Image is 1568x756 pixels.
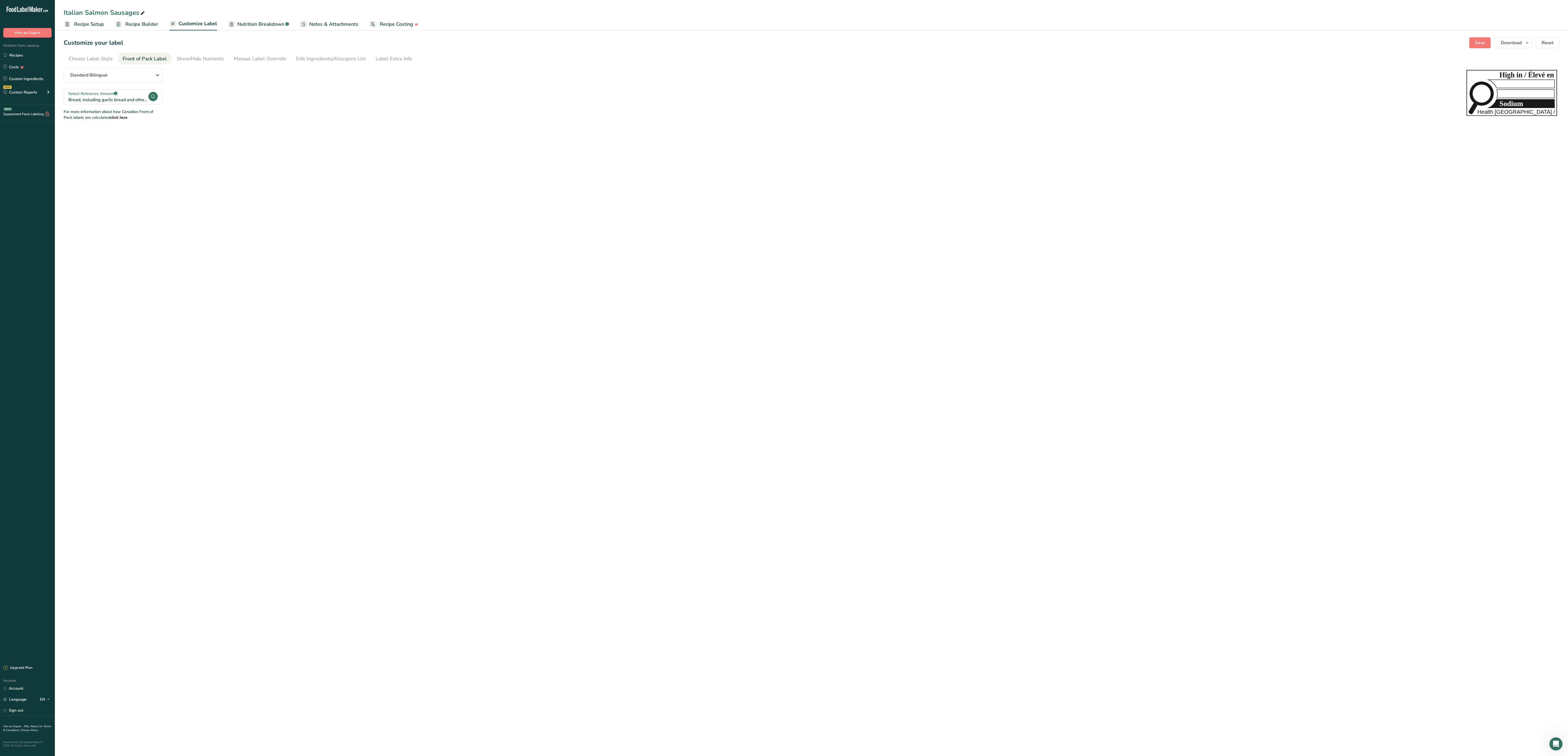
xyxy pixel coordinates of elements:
[309,21,358,28] span: Notes & Attachments
[123,55,167,63] div: Front of Pack Label
[3,28,52,38] button: Hire an Expert
[1536,37,1559,48] button: Reset
[13,169,21,177] span: Terrible
[4,153,105,207] div: LIA says…
[4,92,105,99] div: [DATE]
[4,65,105,92] div: Ana says…
[4,107,12,111] div: BETA
[234,55,286,63] div: Manual Label Override
[3,724,51,732] a: Terms & Conditions .
[63,56,101,61] div: Hi [PERSON_NAME].
[24,724,30,728] a: FAQ .
[27,7,68,12] p: The team can also help
[39,169,47,177] span: OK
[296,55,366,63] div: Edit Ingredients/Allergens List
[27,3,33,7] h1: LIA
[9,114,74,124] b: if the full standard format cannot reasonably fit
[16,3,24,12] img: Profile image for LIA
[3,724,23,728] a: Hire an Expert .
[25,168,35,178] span: Bad
[1469,37,1491,48] button: Save
[40,696,52,703] div: EN
[3,89,37,95] div: Custom Reports
[65,169,72,177] span: Amazing
[1499,100,1523,108] tspan: Sodium
[4,99,90,149] div: Hello [PERSON_NAME]!I hope my message finds you well!Sureif the full standard format cannot reaso...
[177,55,224,63] div: Show/Hide Nutrients
[68,97,148,103] div: Bread, including garlic bread and other bread with add-ins, such as raisins, olives and cheese, b...
[64,18,104,30] a: Recipe Setup
[115,18,158,30] a: Recipe Builder
[1542,39,1553,46] span: Reset
[64,109,162,120] div: For more information about how Canadian Front of Pack labels are calculated
[4,2,14,13] button: go back
[68,91,148,97] div: Select Reference Amount
[64,68,162,83] button: Standard Bilingual
[237,21,284,28] span: Nutrition Breakdown
[58,52,105,64] div: Hi [PERSON_NAME].
[20,65,105,88] div: Sorry, [DATE] we were very busy. The name of the recipe is PB Seasoning (Maple Salmon Sausages). ...
[1475,39,1485,46] span: Save
[96,2,106,12] div: Close
[3,741,52,747] div: Powered By FoodLabelMaker © 2025 All Rights Reserved
[52,169,60,177] span: Great
[1549,737,1563,751] iframe: Intercom live chat
[3,665,32,671] div: Upgrade Plan
[380,21,413,28] span: Recipe Costing
[179,20,217,27] span: Customize Label
[64,8,146,18] div: Italian Salmon Sausages
[24,68,101,84] div: Sorry, [DATE] we were very busy. The name of the recipe is PB Seasoning (Maple Salmon Sausages). ...
[1499,71,1554,79] tspan: High in / Élevé en
[64,38,123,47] h1: Customize your label
[228,18,289,30] a: Nutrition Breakdown
[70,72,108,78] span: Standard Bilingual
[86,2,96,13] button: Home
[4,45,105,52] div: [DATE]
[9,103,86,146] div: Hello [PERSON_NAME]! I hope my message finds you well! Sure you can use the linear FDA format. Pl...
[21,728,38,732] a: Privacy Policy
[30,724,44,728] a: About Us .
[300,18,358,30] a: Notes & Attachments
[1501,39,1522,46] span: Download
[69,55,113,63] div: Choose Label Style
[3,695,27,704] a: Language
[9,21,86,37] div: In order to assist you better, may I kindly ask you to share your recipe name with me?
[4,99,105,153] div: Rachelle says…
[110,115,128,120] a: click here
[4,18,90,41] div: In order to assist you better, may I kindly ask you to share your recipe name with me?
[3,86,12,89] div: NEW
[74,21,104,28] span: Recipe Setup
[4,18,105,45] div: Rachelle says…
[376,55,412,63] div: Label Extra Info
[4,52,105,65] div: Ana says…
[125,21,158,28] span: Recipe Builder
[1494,37,1533,48] button: Download
[369,18,418,30] a: Recipe Costing
[10,159,75,166] div: Rate your conversation
[169,18,217,31] a: Customize Label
